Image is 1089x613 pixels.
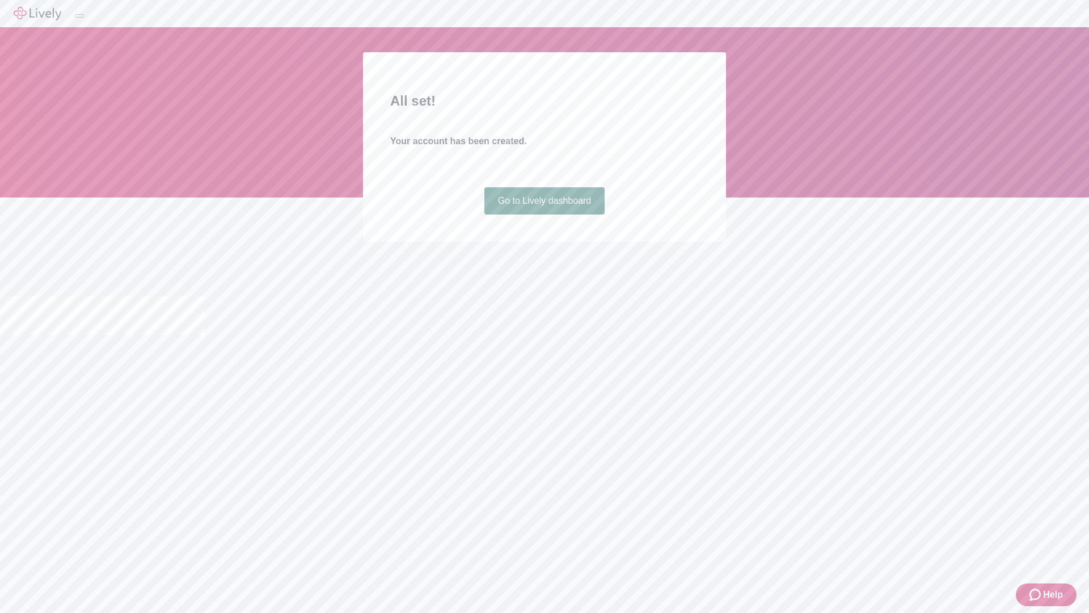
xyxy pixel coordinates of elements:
[390,135,699,148] h4: Your account has been created.
[1016,583,1077,606] button: Zendesk support iconHelp
[1029,588,1043,602] svg: Zendesk support icon
[1043,588,1063,602] span: Help
[390,91,699,111] h2: All set!
[484,187,605,215] a: Go to Lively dashboard
[75,14,84,18] button: Log out
[14,7,61,20] img: Lively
